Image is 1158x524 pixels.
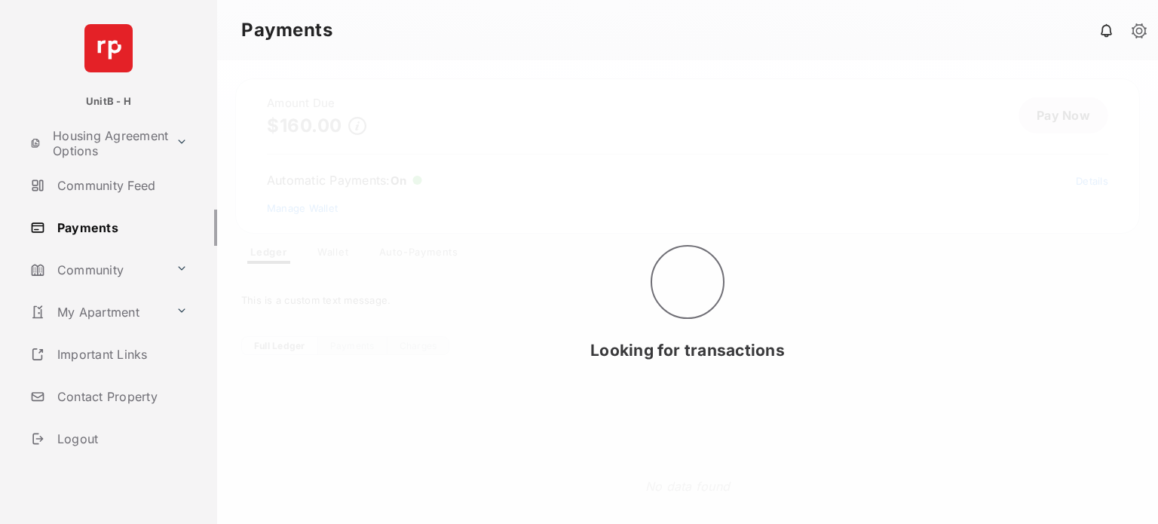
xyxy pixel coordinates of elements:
[590,341,785,360] span: Looking for transactions
[24,378,217,415] a: Contact Property
[241,21,332,39] strong: Payments
[24,336,194,372] a: Important Links
[24,125,170,161] a: Housing Agreement Options
[24,167,217,204] a: Community Feed
[24,421,217,457] a: Logout
[24,294,170,330] a: My Apartment
[24,252,170,288] a: Community
[86,94,131,109] p: UnitB - H
[24,210,217,246] a: Payments
[84,24,133,72] img: svg+xml;base64,PHN2ZyB4bWxucz0iaHR0cDovL3d3dy53My5vcmcvMjAwMC9zdmciIHdpZHRoPSI2NCIgaGVpZ2h0PSI2NC...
